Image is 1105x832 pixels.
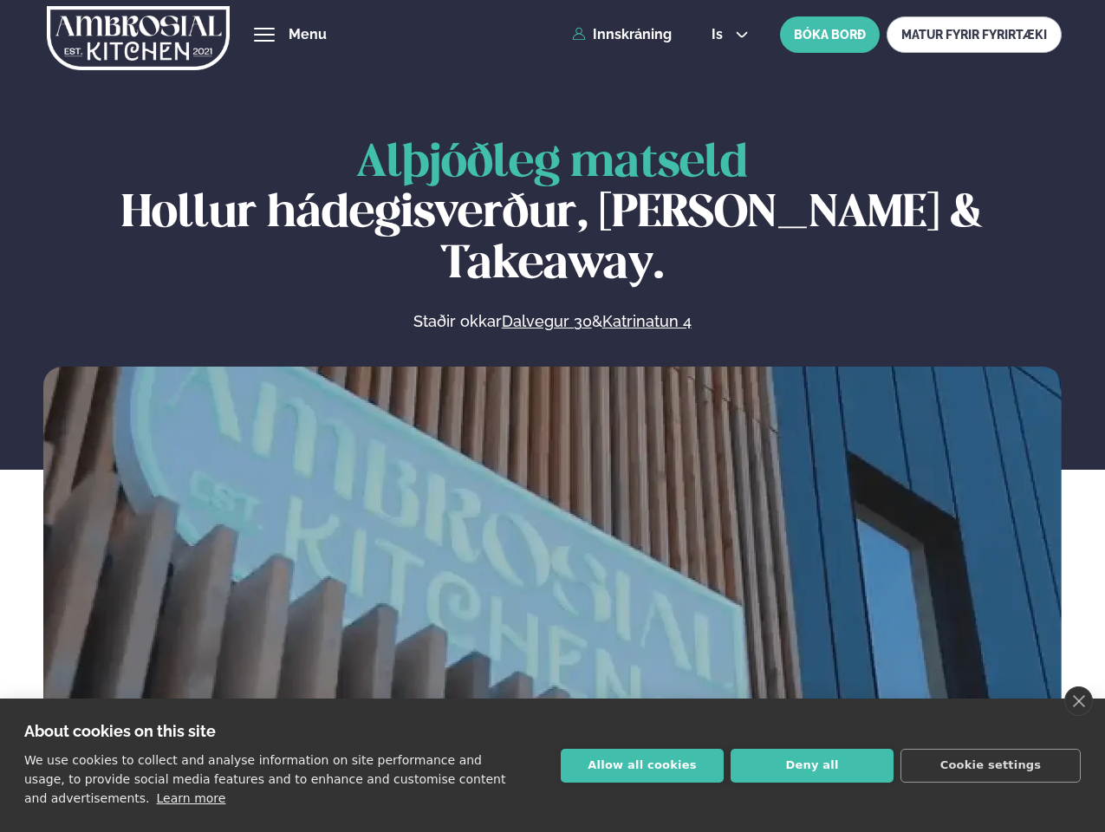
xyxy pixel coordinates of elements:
p: We use cookies to collect and analyse information on site performance and usage, to provide socia... [24,753,505,805]
a: MATUR FYRIR FYRIRTÆKI [887,16,1062,53]
span: is [712,28,728,42]
a: close [1064,686,1093,716]
button: Cookie settings [900,749,1081,783]
button: hamburger [254,24,275,45]
img: logo [47,3,230,74]
h1: Hollur hádegisverður, [PERSON_NAME] & Takeaway. [43,139,1062,290]
button: Deny all [731,749,894,783]
span: Alþjóðleg matseld [356,142,748,185]
a: Innskráning [572,27,672,42]
button: is [698,28,763,42]
strong: About cookies on this site [24,722,216,740]
a: Learn more [157,791,226,805]
button: Allow all cookies [561,749,724,783]
a: Dalvegur 30 [502,311,592,332]
a: Katrinatun 4 [602,311,692,332]
p: Staðir okkar & [224,311,880,332]
button: BÓKA BORÐ [780,16,880,53]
